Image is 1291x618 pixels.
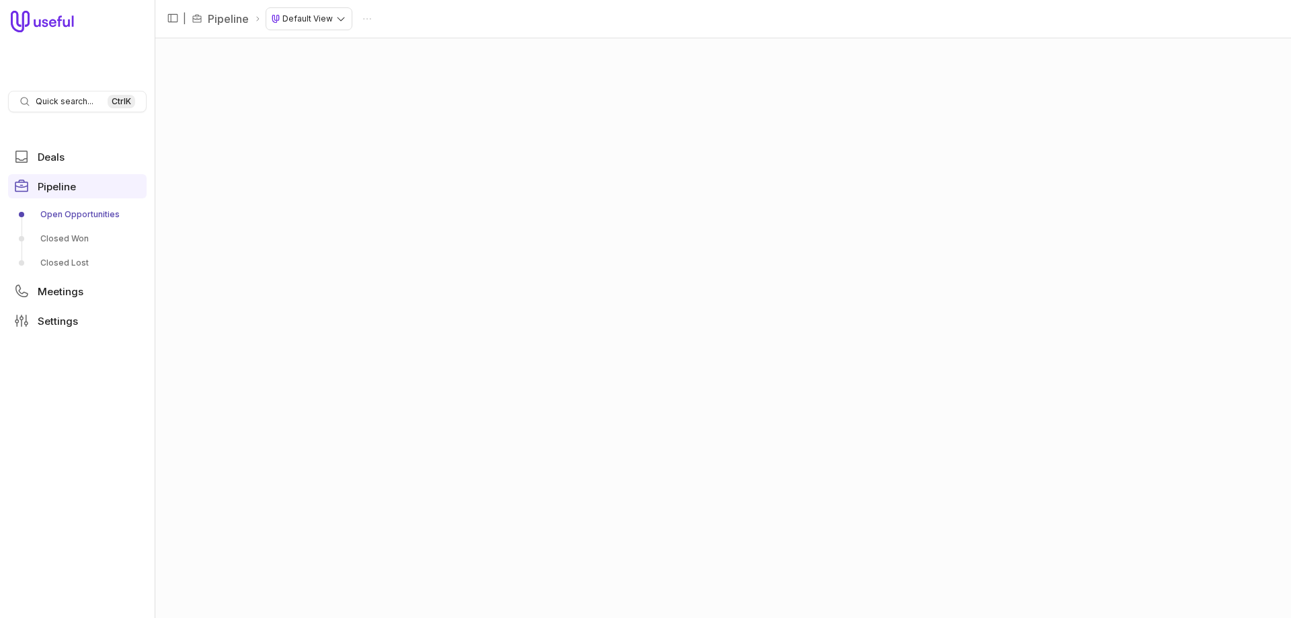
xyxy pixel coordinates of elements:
[8,145,147,169] a: Deals
[38,286,83,297] span: Meetings
[208,11,249,27] a: Pipeline
[8,228,147,249] a: Closed Won
[8,204,147,225] a: Open Opportunities
[8,204,147,274] div: Pipeline submenu
[8,252,147,274] a: Closed Lost
[38,182,76,192] span: Pipeline
[38,152,65,162] span: Deals
[38,316,78,326] span: Settings
[357,9,377,29] button: Actions
[8,309,147,333] a: Settings
[108,95,135,108] kbd: Ctrl K
[36,96,93,107] span: Quick search...
[8,279,147,303] a: Meetings
[163,8,183,28] button: Collapse sidebar
[183,11,186,27] span: |
[8,174,147,198] a: Pipeline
